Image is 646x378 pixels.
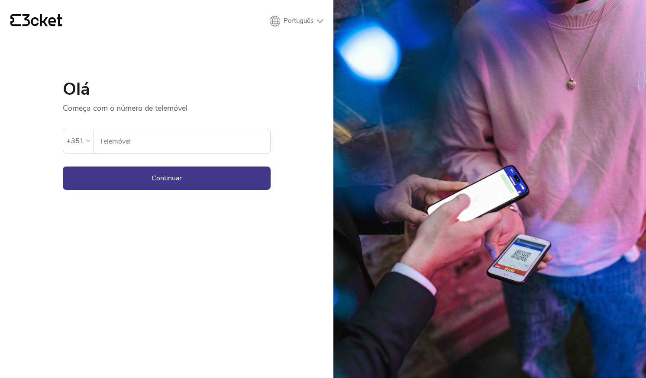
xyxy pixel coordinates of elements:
label: Telemóvel [94,129,270,154]
a: {' '} [10,14,62,29]
h1: Olá [63,80,271,98]
g: {' '} [10,14,21,26]
div: +351 [67,135,84,147]
p: Começa com o número de telemóvel [63,98,271,113]
button: Continuar [63,167,271,190]
input: Telemóvel [99,129,270,153]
